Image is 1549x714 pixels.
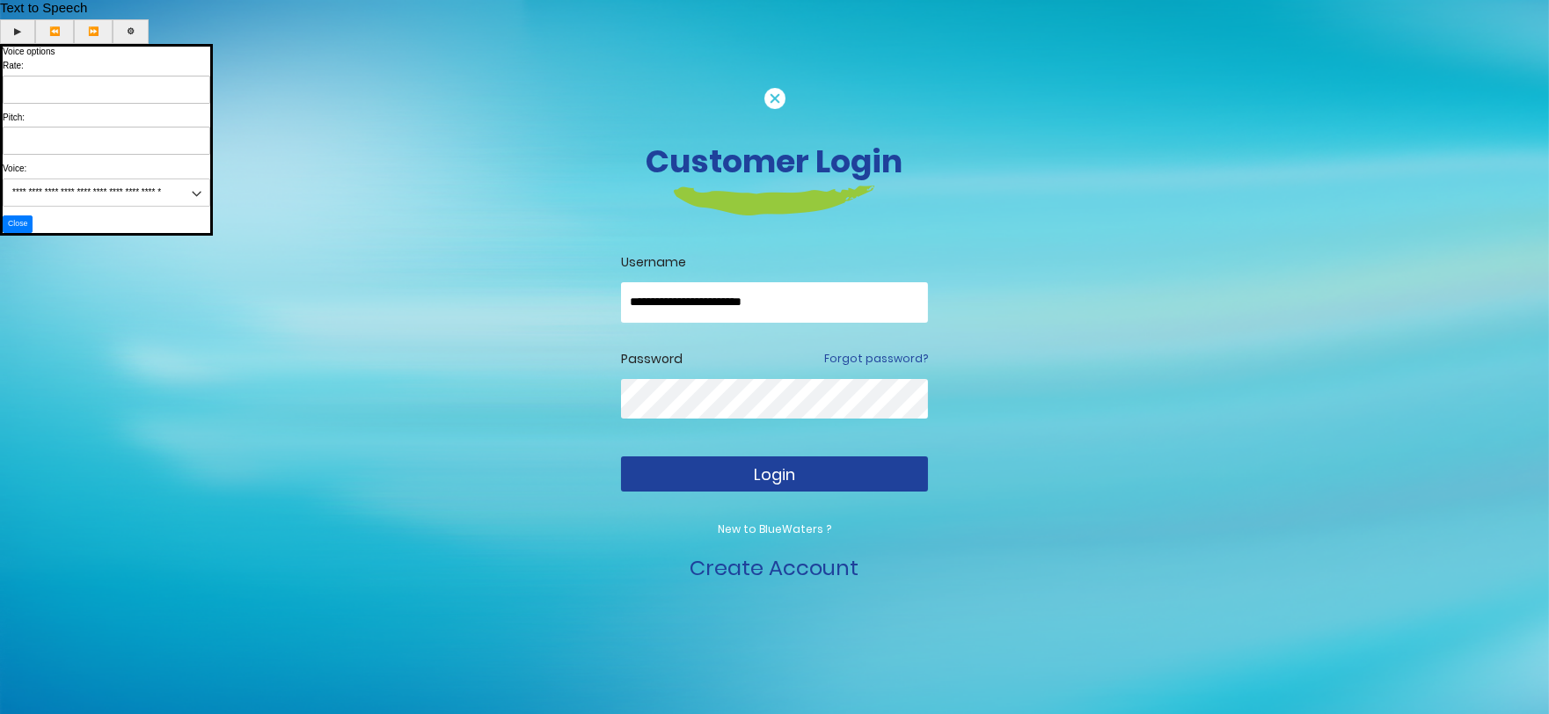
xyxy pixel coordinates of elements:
[621,253,928,272] label: Username
[690,553,859,582] a: Create Account
[621,350,683,368] label: Password
[824,351,928,367] a: Forgot password?
[113,19,149,44] button: Settings
[35,19,74,44] button: Previous
[764,88,785,109] img: cancel
[74,19,113,44] button: Forward
[287,142,1263,180] h3: Customer Login
[621,456,928,492] button: Login
[754,463,795,485] span: Login
[674,186,875,215] img: login-heading-border.png
[621,521,928,537] p: New to BlueWaters ?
